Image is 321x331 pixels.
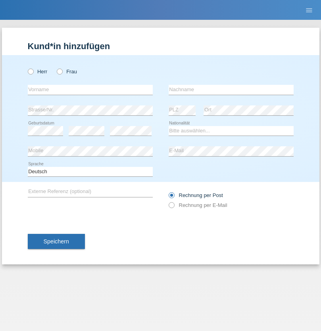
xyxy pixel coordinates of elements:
label: Frau [57,69,77,75]
button: Speichern [28,234,85,249]
label: Rechnung per Post [169,192,223,198]
input: Frau [57,69,62,74]
input: Herr [28,69,33,74]
span: Speichern [44,238,69,245]
label: Rechnung per E-Mail [169,202,227,208]
h1: Kund*in hinzufügen [28,41,294,51]
a: menu [301,8,317,12]
input: Rechnung per Post [169,192,174,202]
label: Herr [28,69,48,75]
i: menu [305,6,313,14]
input: Rechnung per E-Mail [169,202,174,212]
